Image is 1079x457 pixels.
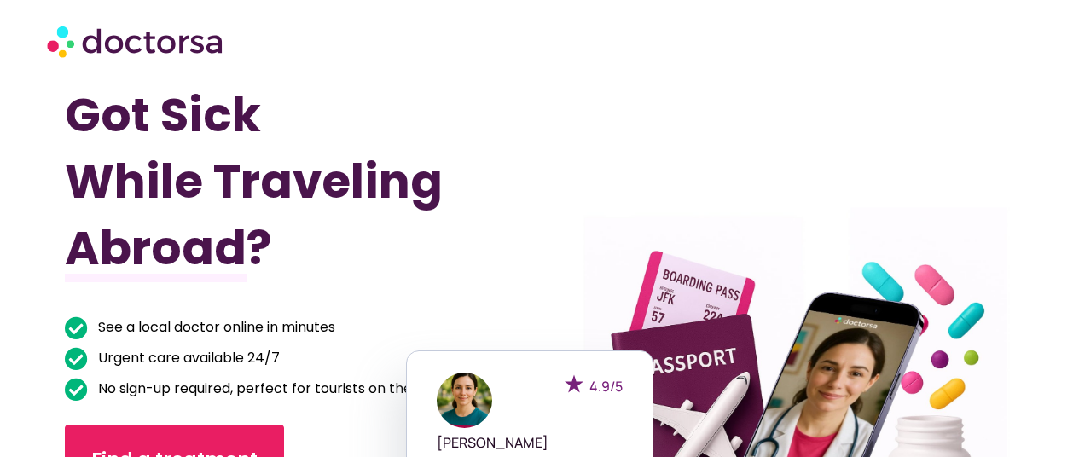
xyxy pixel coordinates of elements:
h5: [PERSON_NAME] [437,435,623,451]
h1: Got Sick While Traveling Abroad? [65,82,468,281]
span: No sign-up required, perfect for tourists on the go [94,377,432,401]
span: See a local doctor online in minutes [94,315,335,339]
span: 4.9/5 [589,377,623,396]
span: Urgent care available 24/7 [94,346,280,370]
